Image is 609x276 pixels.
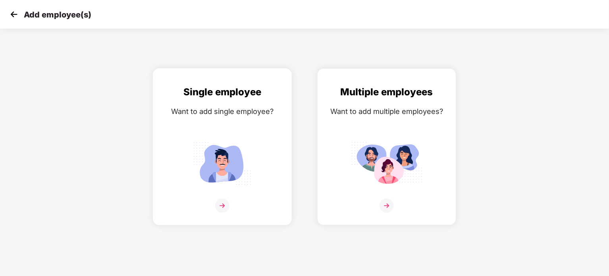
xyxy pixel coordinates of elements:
[351,139,422,188] img: svg+xml;base64,PHN2ZyB4bWxucz0iaHR0cDovL3d3dy53My5vcmcvMjAwMC9zdmciIGlkPSJNdWx0aXBsZV9lbXBsb3llZS...
[161,85,283,100] div: Single employee
[24,10,91,19] p: Add employee(s)
[8,8,20,20] img: svg+xml;base64,PHN2ZyB4bWxucz0iaHR0cDovL3d3dy53My5vcmcvMjAwMC9zdmciIHdpZHRoPSIzMCIgaGVpZ2h0PSIzMC...
[161,106,283,117] div: Want to add single employee?
[326,85,448,100] div: Multiple employees
[187,139,258,188] img: svg+xml;base64,PHN2ZyB4bWxucz0iaHR0cDovL3d3dy53My5vcmcvMjAwMC9zdmciIGlkPSJTaW5nbGVfZW1wbG95ZWUiIH...
[326,106,448,117] div: Want to add multiple employees?
[380,199,394,213] img: svg+xml;base64,PHN2ZyB4bWxucz0iaHR0cDovL3d3dy53My5vcmcvMjAwMC9zdmciIHdpZHRoPSIzNiIgaGVpZ2h0PSIzNi...
[215,199,229,213] img: svg+xml;base64,PHN2ZyB4bWxucz0iaHR0cDovL3d3dy53My5vcmcvMjAwMC9zdmciIHdpZHRoPSIzNiIgaGVpZ2h0PSIzNi...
